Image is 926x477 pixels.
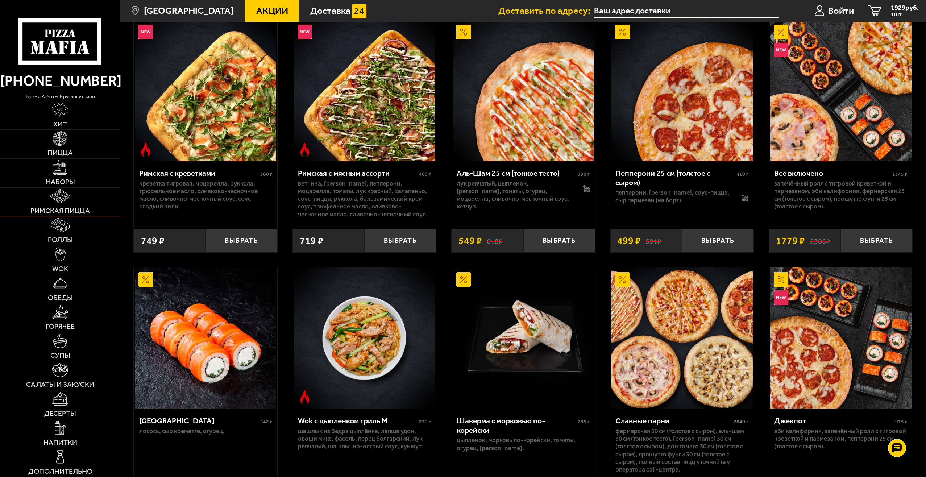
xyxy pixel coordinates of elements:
[736,171,748,177] span: 410 г
[298,142,312,157] img: Острое блюдо
[774,416,893,426] div: Джекпот
[205,229,277,252] button: Выбрать
[891,12,919,17] span: 1 шт.
[135,20,276,161] img: Римская с креветками
[682,229,754,252] button: Выбрать
[615,189,732,204] p: пепперони, [PERSON_NAME], соус-пицца, сыр пармезан (на борт).
[774,427,907,451] p: Эби Калифорния, Запечённый ролл с тигровой креветкой и пармезаном, Пепперони 25 см (толстое с сыр...
[298,427,431,451] p: шашлык из бедра цыплёнка, лапша удон, овощи микс, фасоль, перец болгарский, лук репчатый, шашлычн...
[310,6,350,16] span: Доставка
[298,416,417,426] div: Wok с цыпленком гриль M
[298,169,417,178] div: Римская с мясным ассорти
[891,4,919,11] span: 1929 руб.
[769,267,913,409] a: АкционныйНовинкаДжекпот
[610,20,754,161] a: АкционныйПепперони 25 см (толстое с сыром)
[47,149,73,157] span: Пицца
[611,267,753,409] img: Славные парни
[144,6,234,16] span: [GEOGRAPHIC_DATA]
[578,419,590,425] span: 295 г
[610,267,754,409] a: АкционныйСлавные парни
[457,169,576,178] div: Аль-Шам 25 см (тонкое тесто)
[774,180,907,211] p: Запечённый ролл с тигровой креветкой и пармезаном, Эби Калифорния, Фермерская 25 см (толстое с сы...
[841,229,913,252] button: Выбрать
[774,290,788,305] img: Новинка
[135,267,276,409] img: Филадельфия
[138,142,153,157] img: Острое блюдо
[615,25,630,39] img: Акционный
[810,236,830,246] s: 2306 ₽
[456,25,471,39] img: Акционный
[294,20,435,161] img: Римская с мясным ассорти
[774,43,788,57] img: Новинка
[260,171,272,177] span: 360 г
[615,427,748,474] p: Фермерская 30 см (толстое с сыром), Аль-Шам 30 см (тонкое тесто), [PERSON_NAME] 30 см (толстое с ...
[139,416,258,426] div: [GEOGRAPHIC_DATA]
[30,207,90,215] span: Римская пицца
[457,416,576,435] div: Шаверма с морковью по-корейски
[615,416,732,426] div: Славные парни
[645,236,661,246] s: 591 ₽
[457,180,573,211] p: лук репчатый, цыпленок, [PERSON_NAME], томаты, огурец, моцарелла, сливочно-чесночный соус, кетчуп.
[419,171,431,177] span: 400 г
[44,410,76,417] span: Десерты
[457,436,590,452] p: цыпленок, морковь по-корейски, томаты, огурец, [PERSON_NAME].
[139,427,272,435] p: лосось, Сыр креметте, огурец.
[256,6,288,16] span: Акции
[453,20,594,161] img: Аль-Шам 25 см (тонкое тесто)
[138,272,153,287] img: Акционный
[895,419,907,425] span: 915 г
[50,352,70,359] span: Супы
[451,20,595,161] a: АкционныйАль-Шам 25 см (тонкое тесто)
[48,294,73,302] span: Обеды
[141,236,165,246] span: 749 ₽
[46,178,75,186] span: Наборы
[292,20,436,161] a: НовинкаОстрое блюдоРимская с мясным ассорти
[451,267,595,409] a: АкционныйШаверма с морковью по-корейски
[487,236,503,246] s: 618 ₽
[28,468,92,475] span: Дополнительно
[611,20,753,161] img: Пепперони 25 см (толстое с сыром)
[352,4,366,18] img: 15daf4d41897b9f0e9f617042186c801.svg
[498,6,594,16] span: Доставить по адресу:
[617,236,641,246] span: 499 ₽
[615,272,630,287] img: Акционный
[734,419,748,425] span: 2840 г
[453,267,594,409] img: Шаверма с морковью по-корейски
[134,267,277,409] a: АкционныйФиладельфия
[298,180,431,218] p: ветчина, [PERSON_NAME], пепперони, моцарелла, томаты, лук красный, халапеньо, соус-пицца, руккола...
[292,267,436,409] a: Острое блюдоWok с цыпленком гриль M
[776,236,805,246] span: 1779 ₽
[892,171,907,177] span: 1345 г
[769,20,913,161] a: АкционныйНовинкаВсё включено
[770,267,912,409] img: Джекпот
[48,236,73,244] span: Роллы
[139,180,272,211] p: креветка тигровая, моцарелла, руккола, трюфельное масло, оливково-чесночное масло, сливочно-чесно...
[456,272,471,287] img: Акционный
[138,25,153,39] img: Новинка
[770,20,912,161] img: Всё включено
[419,419,431,425] span: 230 г
[774,25,788,39] img: Акционный
[774,169,890,178] div: Всё включено
[260,419,272,425] span: 242 г
[134,20,277,161] a: НовинкаОстрое блюдоРимская с креветками
[52,265,68,273] span: WOK
[300,236,323,246] span: 719 ₽
[298,390,312,404] img: Острое блюдо
[523,229,595,252] button: Выбрать
[364,229,436,252] button: Выбрать
[26,381,94,388] span: Салаты и закуски
[43,439,77,446] span: Напитки
[46,323,75,330] span: Горячее
[594,4,779,18] input: Ваш адрес доставки
[294,267,435,409] img: Wok с цыпленком гриль M
[139,169,258,178] div: Римская с креветками
[615,169,735,187] div: Пепперони 25 см (толстое с сыром)
[828,6,854,16] span: Войти
[298,25,312,39] img: Новинка
[53,121,67,128] span: Хит
[458,236,482,246] span: 549 ₽
[774,272,788,287] img: Акционный
[578,171,590,177] span: 390 г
